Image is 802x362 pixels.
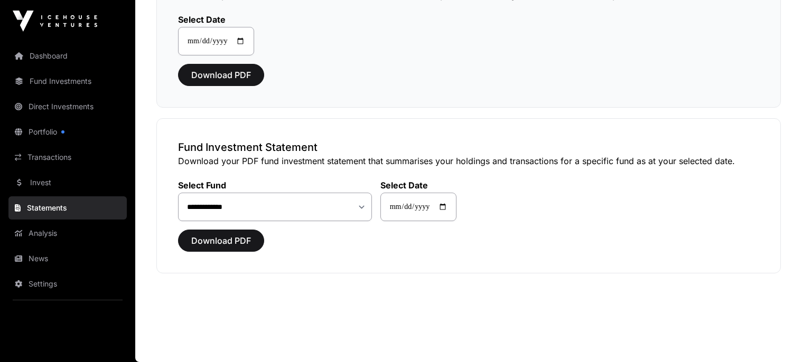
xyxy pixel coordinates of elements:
[8,247,127,270] a: News
[191,234,251,247] span: Download PDF
[8,70,127,93] a: Fund Investments
[178,14,254,25] label: Select Date
[8,171,127,194] a: Invest
[178,180,372,190] label: Select Fund
[8,44,127,68] a: Dashboard
[13,11,97,32] img: Icehouse Ventures Logo
[749,311,802,362] iframe: Chat Widget
[191,69,251,81] span: Download PDF
[8,196,127,220] a: Statements
[8,95,127,118] a: Direct Investments
[178,64,264,86] button: Download PDF
[178,155,759,167] p: Download your PDF fund investment statement that summarises your holdings and transactions for a ...
[8,222,127,245] a: Analysis
[8,120,127,144] a: Portfolio
[178,240,264,251] a: Download PDF
[8,146,127,169] a: Transactions
[178,140,759,155] h3: Fund Investment Statement
[178,230,264,252] button: Download PDF
[178,74,264,85] a: Download PDF
[380,180,456,190] label: Select Date
[8,272,127,296] a: Settings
